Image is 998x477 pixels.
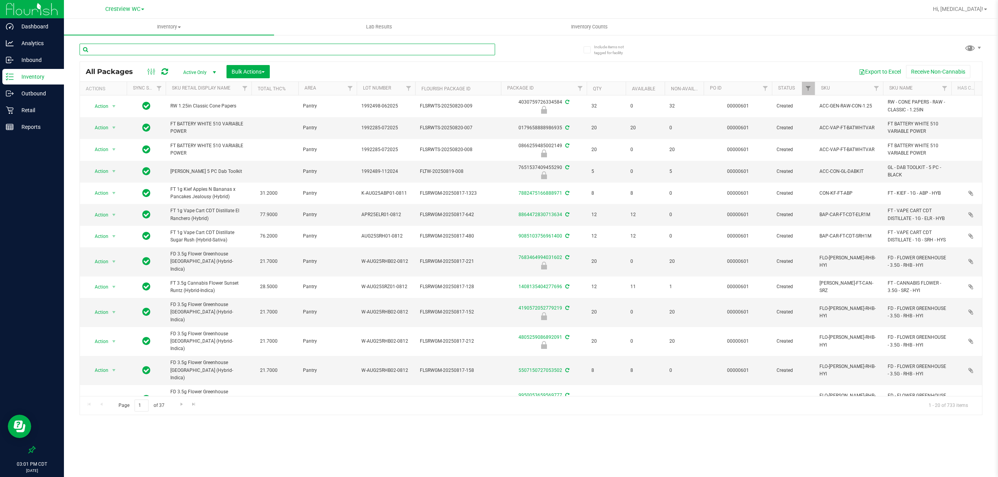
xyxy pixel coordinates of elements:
[134,400,149,412] input: 1
[819,280,878,294] span: [PERSON_NAME]-FT-CAN-SRZ
[303,168,352,175] span: Pantry
[669,102,699,110] span: 32
[88,365,109,376] span: Action
[591,338,621,345] span: 20
[591,211,621,218] span: 12
[819,146,878,153] span: ACC-VAP-FT-BATWHTVAR
[88,101,109,112] span: Action
[710,85,722,91] a: PO ID
[669,146,699,153] span: 20
[951,82,990,95] th: Has COA
[88,122,109,133] span: Action
[256,336,281,347] span: 21.7000
[888,164,947,179] span: GL - DAB TOOLKIT - 5 PC - BLACK
[777,258,810,265] span: Created
[109,307,119,318] span: select
[888,305,947,320] span: FD - FLOWER GREENHOUSE - 3.5G - RHB - HYI
[630,190,660,197] span: 8
[86,86,124,92] div: Actions
[142,281,150,292] span: In Sync
[361,190,411,197] span: K-AUG25ABP01-0811
[142,144,150,155] span: In Sync
[142,336,150,347] span: In Sync
[256,188,281,199] span: 31.2000
[727,103,749,109] a: 00000601
[591,124,621,132] span: 20
[109,188,119,199] span: select
[630,124,660,132] span: 20
[727,284,749,289] a: 00000601
[258,86,286,92] a: Total THC%
[109,209,119,220] span: select
[518,233,562,239] a: 9085103756961400
[6,73,14,81] inline-svg: Inventory
[564,125,569,130] span: Sync from Compliance System
[888,334,947,349] span: FD - FLOWER GREENHOUSE - 3.5G - RHB - HYI
[669,258,699,265] span: 20
[669,190,699,197] span: 0
[564,99,569,105] span: Sync from Compliance System
[6,123,14,131] inline-svg: Reports
[500,164,588,179] div: 7651537409455290
[500,142,588,157] div: 0866259485002149
[669,232,699,240] span: 0
[591,258,621,265] span: 20
[938,82,951,95] a: Filter
[888,142,947,157] span: FT BATTERY WHITE 510 VARIABLE POWER
[420,258,496,265] span: FLSRWGM-20250817-221
[669,338,699,345] span: 20
[6,23,14,30] inline-svg: Dashboard
[109,282,119,292] span: select
[142,306,150,317] span: In Sync
[153,82,166,95] a: Filter
[14,122,60,132] p: Reports
[630,211,660,218] span: 12
[777,338,810,345] span: Created
[564,165,569,170] span: Sync from Compliance System
[402,82,415,95] a: Filter
[303,124,352,132] span: Pantry
[518,305,562,311] a: 4190572052779219
[420,190,496,197] span: FLSRWGM-20250817-1323
[727,309,749,315] a: 00000601
[361,124,411,132] span: 1992285-072025
[142,209,150,220] span: In Sync
[109,365,119,376] span: select
[303,283,352,290] span: Pantry
[256,394,281,405] span: 21.7000
[14,39,60,48] p: Analytics
[142,188,150,199] span: In Sync
[64,23,274,30] span: Inventory
[630,338,660,345] span: 0
[256,281,281,292] span: 28.5000
[777,232,810,240] span: Created
[777,308,810,316] span: Created
[819,305,878,320] span: FLO-[PERSON_NAME]-RHB-HYI
[630,102,660,110] span: 0
[420,367,496,374] span: FLSRWGM-20250817-158
[819,190,878,197] span: CON-KF-FT-ABP
[819,254,878,269] span: FLO-[PERSON_NAME]-RHB-HYI
[8,415,31,438] iframe: Resource center
[591,367,621,374] span: 8
[888,363,947,378] span: FD - FLOWER GREENHOUSE - 3.5G - RHB - HYI
[170,250,247,273] span: FD 3.5g Flower Greenhouse [GEOGRAPHIC_DATA] (Hybrid-Indica)
[6,90,14,97] inline-svg: Outbound
[361,146,411,153] span: 1992285-072025
[361,308,411,316] span: W-AUG25RHB02-0812
[361,283,411,290] span: W-AUG25SRZ01-0812
[500,312,588,320] div: Newly Received
[591,308,621,316] span: 20
[819,211,878,218] span: BAP-CAR-FT-CDT-ELR1M
[109,166,119,177] span: select
[420,211,496,218] span: FLSRWGM-20250817-642
[88,307,109,318] span: Action
[564,393,569,398] span: Sync from Compliance System
[518,190,562,196] a: 7882475166888971
[142,166,150,177] span: In Sync
[564,255,569,260] span: Sync from Compliance System
[564,305,569,311] span: Sync from Compliance System
[518,255,562,260] a: 7683464994031602
[888,190,947,197] span: FT - KIEF - 1G - ABP - HYB
[304,85,316,91] a: Area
